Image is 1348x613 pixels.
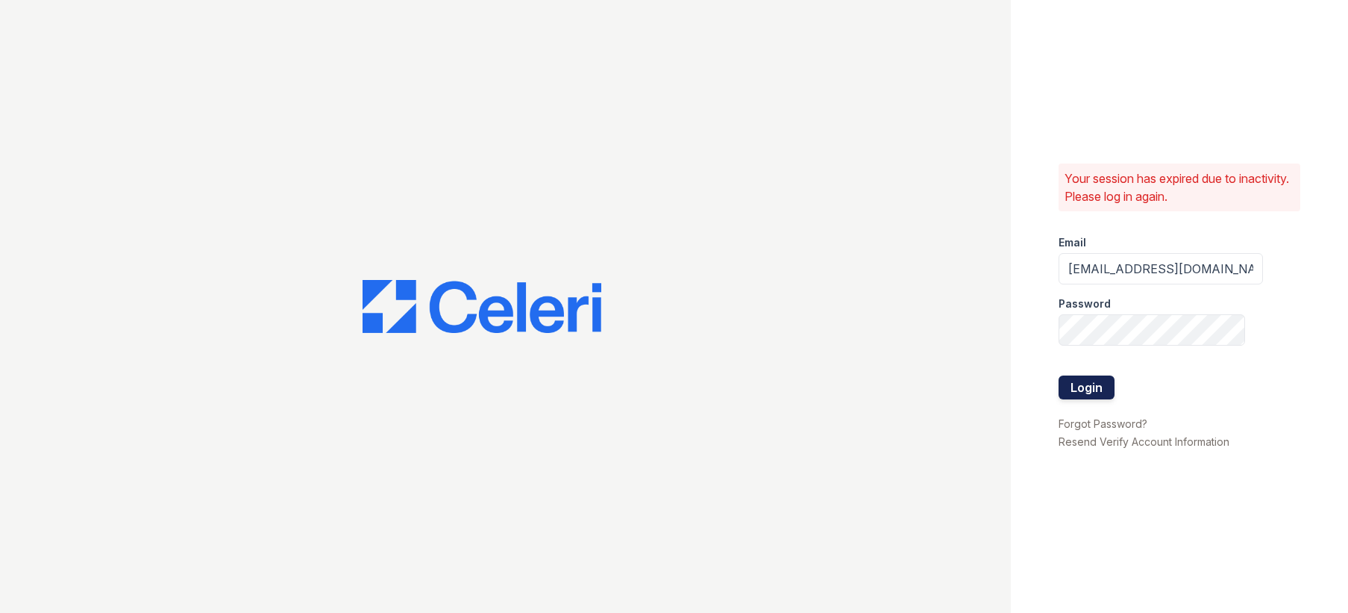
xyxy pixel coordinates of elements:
[1059,376,1115,399] button: Login
[1065,169,1294,205] p: Your session has expired due to inactivity. Please log in again.
[363,280,601,334] img: CE_Logo_Blue-a8612792a0a2168367f1c8372b55b34899dd931a85d93a1a3d3e32e68fde9ad4.png
[1059,417,1147,430] a: Forgot Password?
[1059,296,1111,311] label: Password
[1059,435,1229,448] a: Resend Verify Account Information
[1059,235,1086,250] label: Email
